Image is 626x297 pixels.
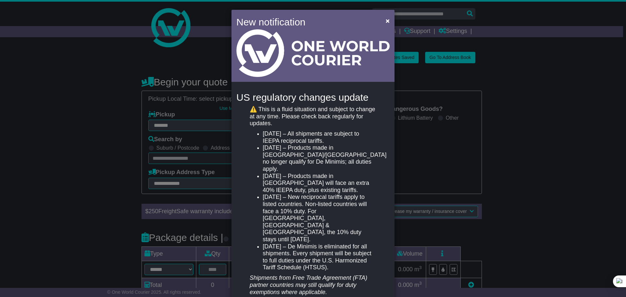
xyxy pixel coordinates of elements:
li: [DATE] – Products made in [GEOGRAPHIC_DATA] will face an extra 40% IEEPA duty, plus existing tari... [263,173,376,194]
span: × [386,17,390,24]
li: [DATE] – Products made in [GEOGRAPHIC_DATA]/[GEOGRAPHIC_DATA] no longer qualify for De Minimis; a... [263,144,376,172]
li: [DATE] – All shipments are subject to IEEPA reciprocal tariffs. [263,130,376,144]
h4: New notification [236,15,376,29]
li: [DATE] – New reciprocal tariffs apply to listed countries. Non-listed countries will face a 10% d... [263,194,376,243]
button: Close [382,14,393,27]
img: Light [236,29,390,77]
p: ⚠️ This is a fluid situation and subject to change at any time. Please check back regularly for u... [250,106,376,127]
em: Shipments from Free Trade Agreement (FTA) partner countries may still qualify for duty exemptions... [250,275,367,295]
li: [DATE] – De Minimis is eliminated for all shipments. Every shipment will be subject to full dutie... [263,243,376,271]
h4: US regulatory changes update [236,92,390,103]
